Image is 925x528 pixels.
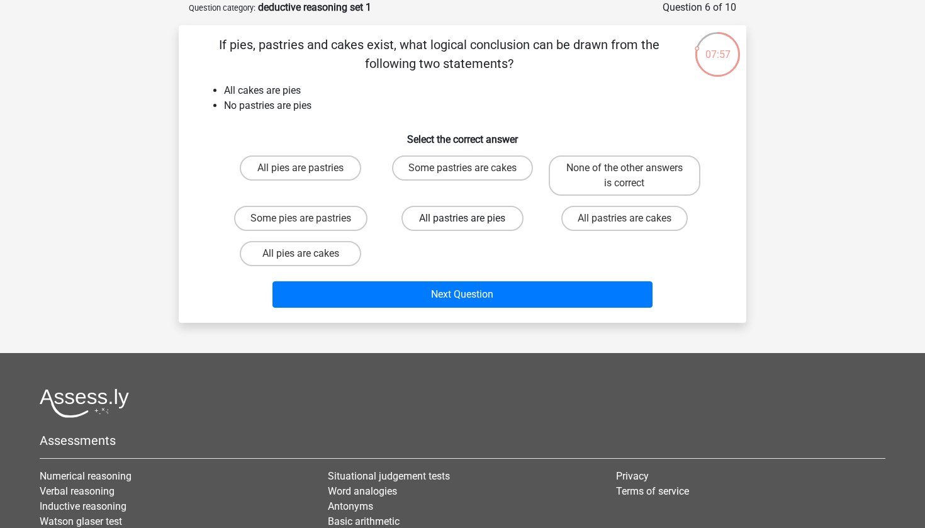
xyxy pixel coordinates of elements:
[40,388,129,418] img: Assessly logo
[328,485,397,497] a: Word analogies
[234,206,367,231] label: Some pies are pastries
[199,35,679,73] p: If pies, pastries and cakes exist, what logical conclusion can be drawn from the following two st...
[258,1,371,13] strong: deductive reasoning set 1
[40,470,132,482] a: Numerical reasoning
[272,281,653,308] button: Next Question
[549,155,700,196] label: None of the other answers is correct
[328,470,450,482] a: Situational judgement tests
[392,155,533,181] label: Some pastries are cakes
[616,485,689,497] a: Terms of service
[240,155,361,181] label: All pies are pastries
[694,31,741,62] div: 07:57
[189,3,255,13] small: Question category:
[199,123,726,145] h6: Select the correct answer
[240,241,361,266] label: All pies are cakes
[40,433,885,448] h5: Assessments
[224,83,726,98] li: All cakes are pies
[328,515,400,527] a: Basic arithmetic
[616,470,649,482] a: Privacy
[401,206,523,231] label: All pastries are pies
[328,500,373,512] a: Antonyms
[561,206,688,231] label: All pastries are cakes
[40,485,115,497] a: Verbal reasoning
[224,98,726,113] li: No pastries are pies
[40,515,122,527] a: Watson glaser test
[40,500,126,512] a: Inductive reasoning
